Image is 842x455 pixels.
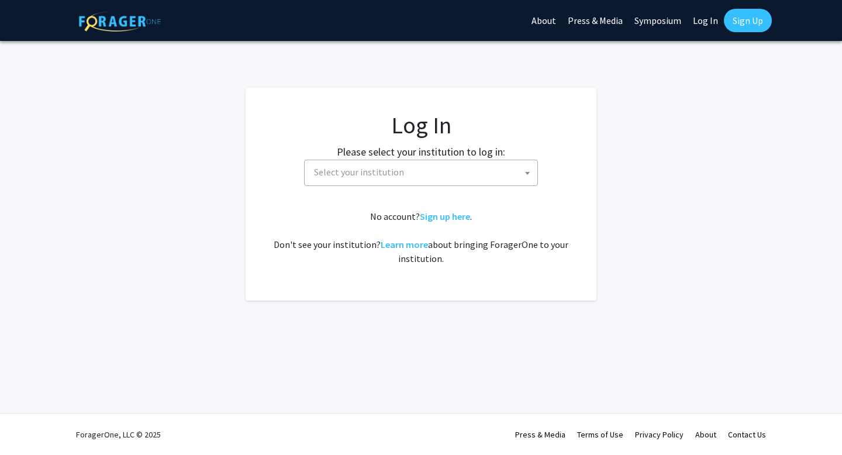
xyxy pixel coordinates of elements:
[309,160,537,184] span: Select your institution
[269,111,573,139] h1: Log In
[304,160,538,186] span: Select your institution
[314,166,404,178] span: Select your institution
[515,429,565,440] a: Press & Media
[577,429,623,440] a: Terms of Use
[728,429,766,440] a: Contact Us
[269,209,573,266] div: No account? . Don't see your institution? about bringing ForagerOne to your institution.
[381,239,428,250] a: Learn more about bringing ForagerOne to your institution
[420,211,470,222] a: Sign up here
[76,414,161,455] div: ForagerOne, LLC © 2025
[635,429,684,440] a: Privacy Policy
[724,9,772,32] a: Sign Up
[695,429,716,440] a: About
[337,144,505,160] label: Please select your institution to log in:
[79,11,161,32] img: ForagerOne Logo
